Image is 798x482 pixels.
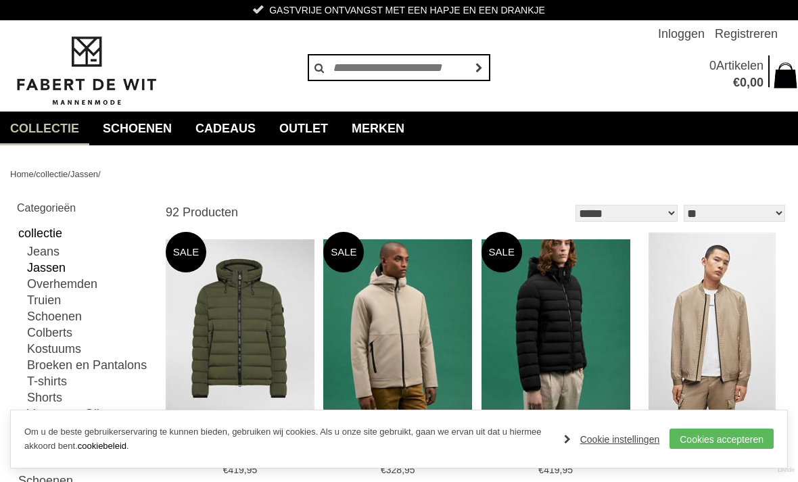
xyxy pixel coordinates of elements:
[10,169,34,179] a: Home
[715,20,778,47] a: Registreren
[747,76,750,89] span: ,
[750,76,764,89] span: 00
[223,464,229,475] span: €
[733,76,740,89] span: €
[36,169,68,179] a: collectie
[247,464,258,475] span: 95
[716,59,764,72] span: Artikelen
[27,276,150,292] a: Overhemden
[27,406,150,422] a: Vesten en Gilets
[709,59,716,72] span: 0
[228,464,243,475] span: 419
[27,389,150,406] a: Shorts
[27,324,150,341] a: Colberts
[27,292,150,308] a: Truien
[402,464,404,475] span: ,
[386,464,402,475] span: 328
[10,34,162,107] img: Fabert de Wit
[27,373,150,389] a: T-shirts
[24,425,550,454] p: Om u de beste gebruikerservaring te kunnen bieden, gebruiken wij cookies. Als u onze site gebruik...
[740,76,747,89] span: 0
[381,464,386,475] span: €
[538,464,544,475] span: €
[404,464,415,475] span: 95
[166,239,314,418] img: PEUTEREY Peu4863 01191861 Jassen
[34,169,37,179] span: /
[670,429,774,449] a: Cookies accepteren
[269,112,338,145] a: Outlet
[93,112,182,145] a: Schoenen
[244,464,247,475] span: ,
[185,112,266,145] a: Cadeaus
[560,464,563,475] span: ,
[27,243,150,260] a: Jeans
[27,357,150,373] a: Broeken en Pantalons
[70,169,98,179] a: Jassen
[323,239,472,418] img: PEUTEREY Peu4057 01191581 Jassen
[658,20,705,47] a: Inloggen
[98,169,101,179] span: /
[649,233,776,425] img: BOSS 50513937 Jassen
[17,223,150,243] a: collectie
[27,260,150,276] a: Jassen
[342,112,415,145] a: Merken
[166,206,238,219] span: 92 Producten
[562,464,573,475] span: 95
[78,441,126,451] a: cookiebeleid
[544,464,559,475] span: 419
[27,308,150,324] a: Schoenen
[17,199,150,216] h2: Categorieën
[68,169,70,179] span: /
[564,429,660,450] a: Cookie instellingen
[27,341,150,357] a: Kostuums
[482,239,630,418] img: PEUTEREY Peu4863 01191861 Jassen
